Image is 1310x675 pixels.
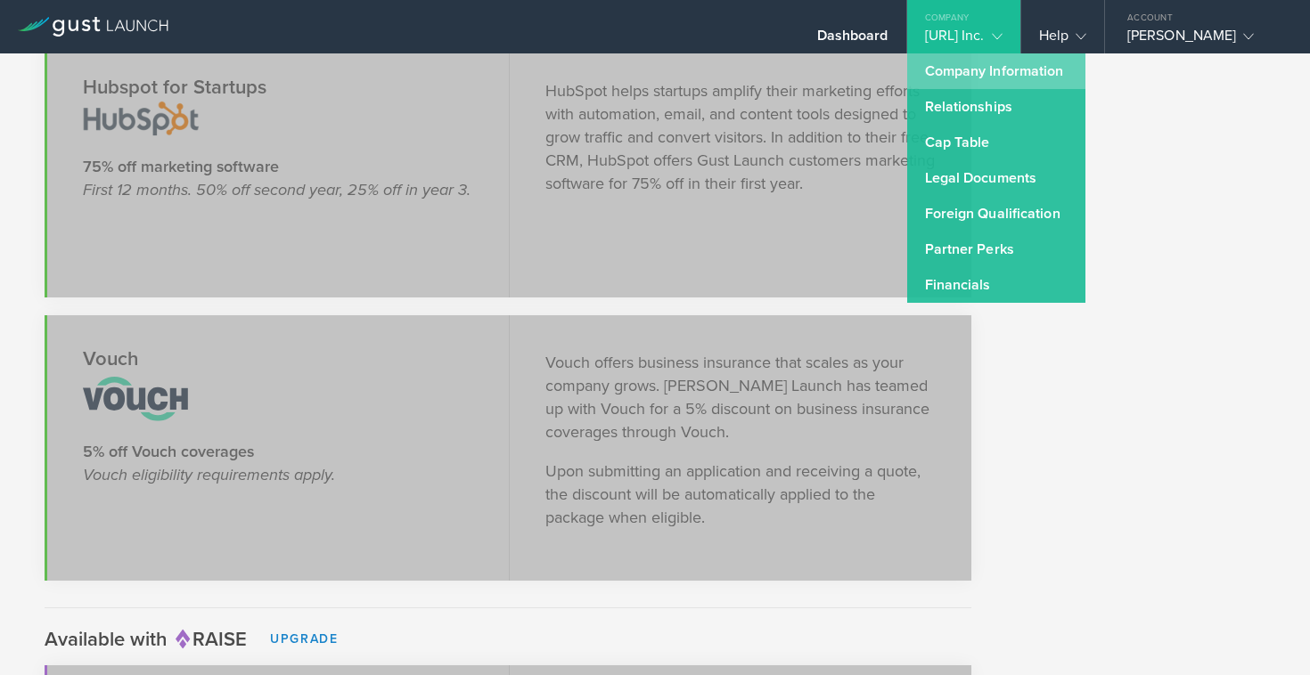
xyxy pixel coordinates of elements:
[1039,27,1086,53] div: Help
[925,27,1003,53] div: [URL] Inc.
[270,626,338,652] a: Upgrade
[45,628,167,651] span: Available with
[817,27,888,53] div: Dashboard
[172,628,247,651] span: Raise
[1127,27,1279,53] div: [PERSON_NAME]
